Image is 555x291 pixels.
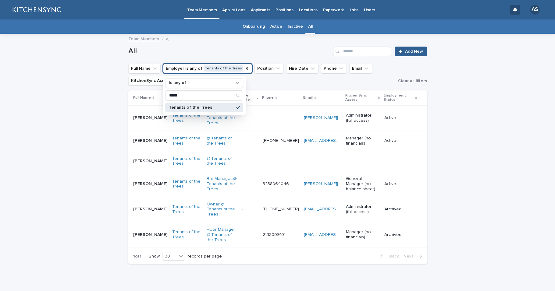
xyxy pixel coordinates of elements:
[128,131,427,151] tr: [PERSON_NAME][PERSON_NAME] Tenants of the Trees @ Tenants of the Trees -[PHONE_NUMBER] [EMAIL_ADD...
[405,49,423,54] span: Add New
[346,176,379,191] p: General Manager (no balance sheet)
[263,207,299,211] a: [PHONE_NUMBER]
[349,64,372,73] button: Email
[346,159,379,164] p: -
[128,76,181,86] button: KitchenSync Access
[386,254,399,258] span: Back
[346,204,379,215] p: Administrator (full access)
[304,233,373,237] a: [EMAIL_ADDRESS][DOMAIN_NAME]
[128,171,427,197] tr: [PERSON_NAME][PERSON_NAME] Tenants of the Trees Bar Manager @ Tenants of the Trees -3238064046 [P...
[262,94,274,101] p: Phone
[165,91,243,100] input: Search
[242,232,258,237] p: -
[304,207,373,211] a: [EMAIL_ADDRESS][DOMAIN_NAME]
[128,222,427,247] tr: [PERSON_NAME][PERSON_NAME] Tenants of the Trees Floor Manager @ Tenants of the Trees -2133009101 ...
[242,207,258,212] p: -
[242,115,258,121] p: -
[128,35,159,42] a: Team Members
[172,136,202,146] a: Tenants of the Trees
[207,227,237,242] a: Floor Manager @ Tenants of the Trees
[187,254,222,259] p: records per page
[172,230,202,240] a: Tenants of the Trees
[304,138,373,143] a: [EMAIL_ADDRESS][DOMAIN_NAME]
[207,156,237,167] a: @ Tenants of the Trees
[12,4,61,16] img: lGNCzQTxQVKGkIr0XjOy
[270,19,282,34] a: Active
[133,94,151,101] p: Full Name
[384,115,417,121] p: Active
[172,113,202,123] a: Tenants of the Trees
[384,92,414,103] p: Employment Status
[333,47,391,56] input: Search
[375,254,401,259] button: Back
[172,156,202,167] a: Tenants of the Trees
[128,64,161,73] button: Full Name
[304,182,406,186] a: [PERSON_NAME][EMAIL_ADDRESS][DOMAIN_NAME]
[530,5,540,15] div: AS
[207,202,237,217] a: Owner @ Tenants of the Trees
[263,233,286,237] a: 2133009101
[242,159,258,164] p: -
[133,114,169,121] p: [PERSON_NAME]
[243,19,265,34] a: Onboarding
[384,207,417,212] p: Archived
[162,253,177,260] div: 30
[395,47,427,56] a: Add New
[384,138,417,143] p: Active
[346,113,379,123] p: Administrator (full access)
[149,254,160,259] p: Show
[133,157,169,164] p: Thomas Duderstadt
[172,179,202,189] a: Tenants of the Trees
[304,157,306,164] p: -
[398,79,427,83] span: Clear all filters
[128,47,331,56] h1: All
[288,19,303,34] a: Inactive
[286,64,318,73] button: Hire Date
[133,231,169,237] p: [PERSON_NAME]
[254,64,284,73] button: Position
[133,137,169,143] p: [PERSON_NAME]
[207,176,237,191] a: Bar Manager @ Tenants of the Trees
[345,92,376,103] p: KitchenSync Access
[263,138,299,143] a: [PHONE_NUMBER]
[207,136,237,146] a: @ Tenants of the Trees
[242,138,258,143] p: -
[128,249,146,264] p: 1 of 1
[384,181,417,187] p: Active
[384,232,417,237] p: Archived
[308,19,312,34] a: All
[166,35,170,42] p: All
[165,90,243,101] div: Search
[346,230,379,240] p: Manager (no financials)
[303,94,313,101] p: Email
[321,64,347,73] button: Phone
[304,116,406,120] a: [PERSON_NAME][EMAIL_ADDRESS][DOMAIN_NAME]
[401,254,427,259] button: Next
[133,205,169,212] p: [PERSON_NAME]
[207,110,237,126] a: Owner @ Tenants of the Trees
[172,204,202,215] a: Tenants of the Trees
[242,181,258,187] p: -
[128,105,427,131] tr: [PERSON_NAME][PERSON_NAME] Tenants of the Trees Owner @ Tenants of the Trees - [PERSON_NAME][EMAI...
[263,182,289,186] a: 3238064046
[396,76,427,86] button: Clear all filters
[384,159,417,164] p: -
[128,151,427,171] tr: [PERSON_NAME][PERSON_NAME] Tenants of the Trees @ Tenants of the Trees - -- --
[346,136,379,146] p: Manager (no financials)
[169,105,233,110] p: Tenants of the Trees
[169,80,186,86] p: is any of
[404,254,417,258] span: Next
[163,64,252,73] button: Employer
[128,197,427,222] tr: [PERSON_NAME][PERSON_NAME] Tenants of the Trees Owner @ Tenants of the Trees -[PHONE_NUMBER] [EMA...
[133,180,169,187] p: Christopher Amitrano
[241,92,255,103] p: Hire Date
